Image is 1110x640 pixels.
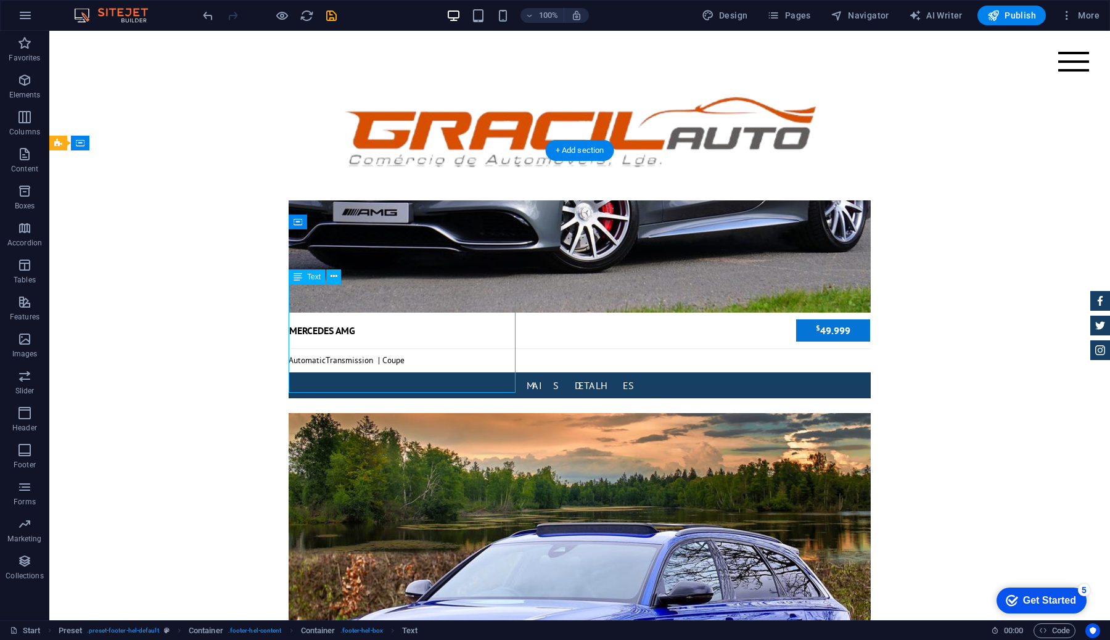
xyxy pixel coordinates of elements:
p: Slider [15,386,35,396]
p: Columns [9,127,40,137]
img: Editor Logo [71,8,163,23]
span: . preset-footer-hel-default [87,623,158,638]
h6: Session time [991,623,1024,638]
button: undo [200,8,215,23]
i: This element is a customizable preset [164,627,170,634]
p: Tables [14,275,36,285]
p: Boxes [15,201,35,211]
span: Click to select. Double-click to edit [301,623,335,638]
span: Click to select. Double-click to edit [59,623,83,638]
span: Design [702,9,748,22]
div: Design (Ctrl+Alt+Y) [697,6,753,25]
button: More [1056,6,1104,25]
button: Navigator [826,6,894,25]
h6: 100% [539,8,559,23]
i: On resize automatically adjust zoom level to fit chosen device. [571,10,582,21]
div: Get Started [36,14,89,25]
p: Images [12,349,38,359]
p: Footer [14,460,36,470]
p: Elements [9,90,41,100]
p: Collections [6,571,43,581]
button: Code [1034,623,1075,638]
button: AI Writer [904,6,968,25]
button: reload [299,8,314,23]
nav: breadcrumb [59,623,418,638]
p: Favorites [9,53,40,63]
span: Click to select. Double-click to edit [402,623,417,638]
p: Header [12,423,37,433]
span: AI Writer [909,9,963,22]
span: Code [1039,623,1070,638]
button: Usercentrics [1085,623,1100,638]
button: Click here to leave preview mode and continue editing [274,8,289,23]
button: 100% [520,8,564,23]
p: Forms [14,497,36,507]
i: Undo: Delete elements (Ctrl+Z) [201,9,215,23]
div: 5 [91,2,104,15]
button: Design [697,6,753,25]
a: Click to cancel selection. Double-click to open Pages [10,623,41,638]
button: Pages [762,6,815,25]
span: . footer-hel-box [340,623,383,638]
span: Pages [767,9,810,22]
span: Click to select. Double-click to edit [189,623,223,638]
span: Publish [987,9,1036,22]
i: Reload page [300,9,314,23]
p: Content [11,164,38,174]
div: Get Started 5 items remaining, 0% complete [10,6,100,32]
p: Marketing [7,534,41,544]
i: Save (Ctrl+S) [324,9,339,23]
button: Publish [977,6,1046,25]
span: More [1061,9,1100,22]
span: 00 00 [1004,623,1023,638]
span: Text [307,273,321,281]
div: + Add section [546,140,614,161]
span: : [1013,626,1014,635]
p: Accordion [7,238,42,248]
p: Features [10,312,39,322]
span: . footer-hel-content [228,623,282,638]
span: Navigator [831,9,889,22]
button: save [324,8,339,23]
